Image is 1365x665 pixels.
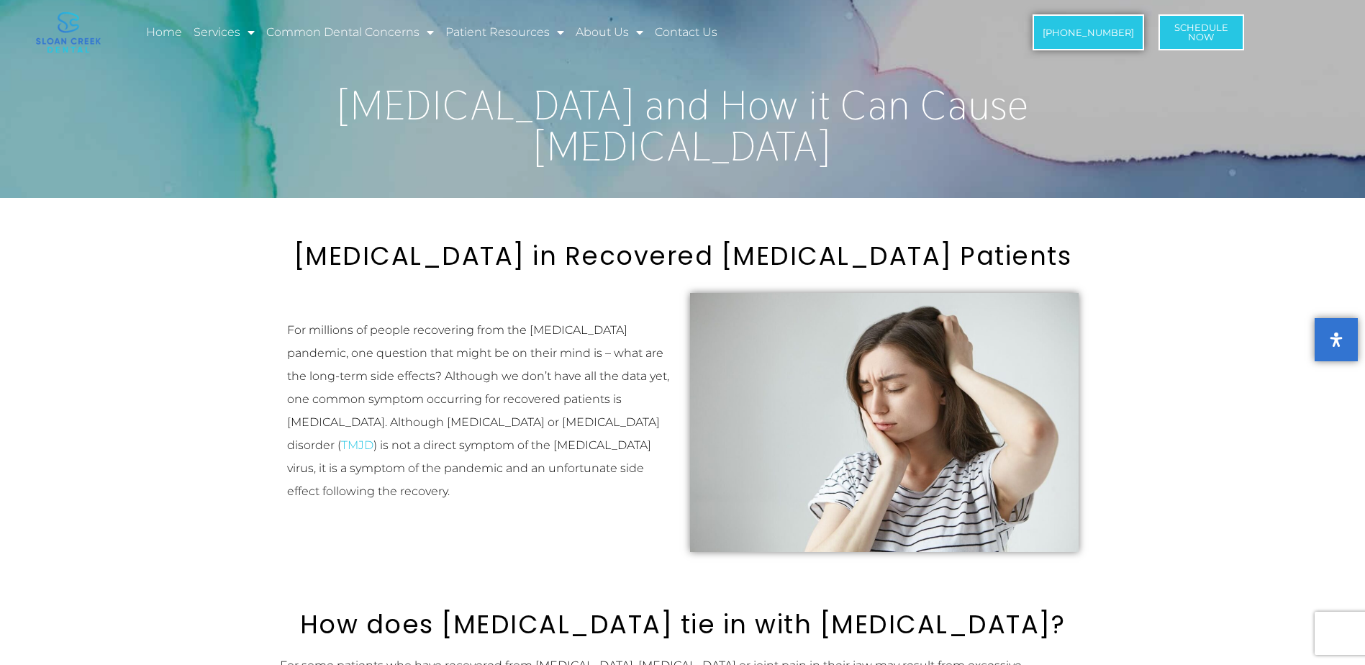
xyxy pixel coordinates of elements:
[1158,14,1244,50] a: ScheduleNow
[280,610,1086,640] h2: How does [MEDICAL_DATA] tie in with [MEDICAL_DATA]?
[1315,318,1358,361] button: Open Accessibility Panel
[36,12,101,53] img: logo
[144,16,940,49] nav: Menu
[1174,23,1228,42] span: Schedule Now
[1043,28,1134,37] span: [PHONE_NUMBER]
[573,16,645,49] a: About Us
[443,16,566,49] a: Patient Resources
[191,16,257,49] a: Services
[264,16,436,49] a: Common Dental Concerns
[341,438,373,452] a: TMJD
[144,16,184,49] a: Home
[280,85,1086,167] h1: [MEDICAL_DATA] and How it Can Cause [MEDICAL_DATA]
[653,16,720,49] a: Contact Us
[1033,14,1144,50] a: [PHONE_NUMBER]
[287,319,676,503] p: For millions of people recovering from the [MEDICAL_DATA] pandemic, one question that might be on...
[280,241,1086,271] h2: [MEDICAL_DATA] in Recovered [MEDICAL_DATA] Patients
